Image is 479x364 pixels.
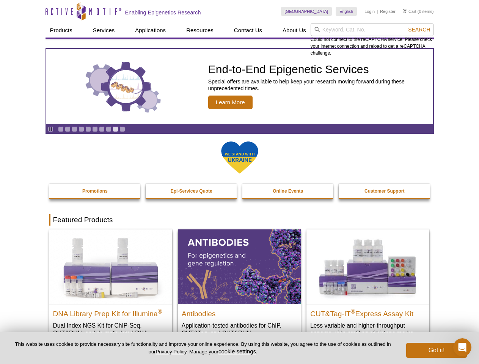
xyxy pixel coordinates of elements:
a: Go to slide 2 [65,126,71,132]
strong: Online Events [273,188,303,194]
a: Toggle autoplay [48,126,53,132]
a: Epi-Services Quote [146,184,237,198]
button: Got it! [406,343,467,358]
strong: Epi-Services Quote [171,188,212,194]
input: Keyword, Cat. No. [311,23,434,36]
strong: Promotions [82,188,108,194]
h2: DNA Library Prep Kit for Illumina [53,306,168,318]
a: English [336,7,357,16]
a: DNA Library Prep Kit for Illumina DNA Library Prep Kit for Illumina® Dual Index NGS Kit for ChIP-... [49,229,172,352]
a: About Us [278,23,311,38]
a: Products [46,23,77,38]
a: All Antibodies Antibodies Application-tested antibodies for ChIP, CUT&Tag, and CUT&RUN. [178,229,301,344]
p: This website uses cookies to provide necessary site functionality and improve your online experie... [12,341,394,355]
strong: Customer Support [364,188,404,194]
img: Your Cart [403,9,407,13]
a: Go to slide 4 [79,126,84,132]
h2: Featured Products [49,214,430,226]
a: Promotions [49,184,141,198]
a: Three gears with decorative charts inside the larger center gear. End-to-End Epigenetic Services ... [46,49,433,124]
h2: End-to-End Epigenetic Services [208,64,429,75]
a: Resources [182,23,218,38]
p: Dual Index NGS Kit for ChIP-Seq, CUT&RUN, and ds methylated DNA assays. [53,322,168,345]
a: Login [364,9,375,14]
button: cookie settings [218,348,256,355]
a: [GEOGRAPHIC_DATA] [281,7,332,16]
sup: ® [351,308,355,314]
a: Online Events [242,184,334,198]
a: CUT&Tag-IT® Express Assay Kit CUT&Tag-IT®Express Assay Kit Less variable and higher-throughput ge... [306,229,429,344]
div: Could not connect to the reCAPTCHA service. Please check your internet connection and reload to g... [311,23,434,56]
h2: Enabling Epigenetics Research [125,9,201,16]
p: Less variable and higher-throughput genome-wide profiling of histone marks​. [310,322,426,337]
button: Search [406,26,432,33]
img: CUT&Tag-IT® Express Assay Kit [306,229,429,304]
img: DNA Library Prep Kit for Illumina [49,229,172,304]
h2: CUT&Tag-IT Express Assay Kit [310,306,426,318]
img: Three gears with decorative charts inside the larger center gear. [85,60,161,113]
a: Cart [403,9,416,14]
h2: Antibodies [182,306,297,318]
a: Go to slide 6 [92,126,98,132]
img: All Antibodies [178,229,301,304]
p: Special offers are available to help keep your research moving forward during these unprecedented... [208,78,429,92]
iframe: Intercom live chat [453,338,471,356]
a: Register [380,9,396,14]
a: Go to slide 8 [106,126,112,132]
article: End-to-End Epigenetic Services [46,49,433,124]
a: Go to slide 9 [113,126,118,132]
a: Go to slide 5 [85,126,91,132]
a: Go to slide 7 [99,126,105,132]
a: Go to slide 1 [58,126,64,132]
a: Go to slide 10 [119,126,125,132]
a: Customer Support [339,184,430,198]
p: Application-tested antibodies for ChIP, CUT&Tag, and CUT&RUN. [182,322,297,337]
a: Contact Us [229,23,267,38]
li: | [377,7,378,16]
li: (0 items) [403,7,434,16]
a: Applications [130,23,170,38]
span: Learn More [208,96,253,109]
sup: ® [158,308,162,314]
a: Privacy Policy [155,349,186,355]
span: Search [408,27,430,33]
img: We Stand With Ukraine [221,141,259,174]
a: Go to slide 3 [72,126,77,132]
a: Services [88,23,119,38]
